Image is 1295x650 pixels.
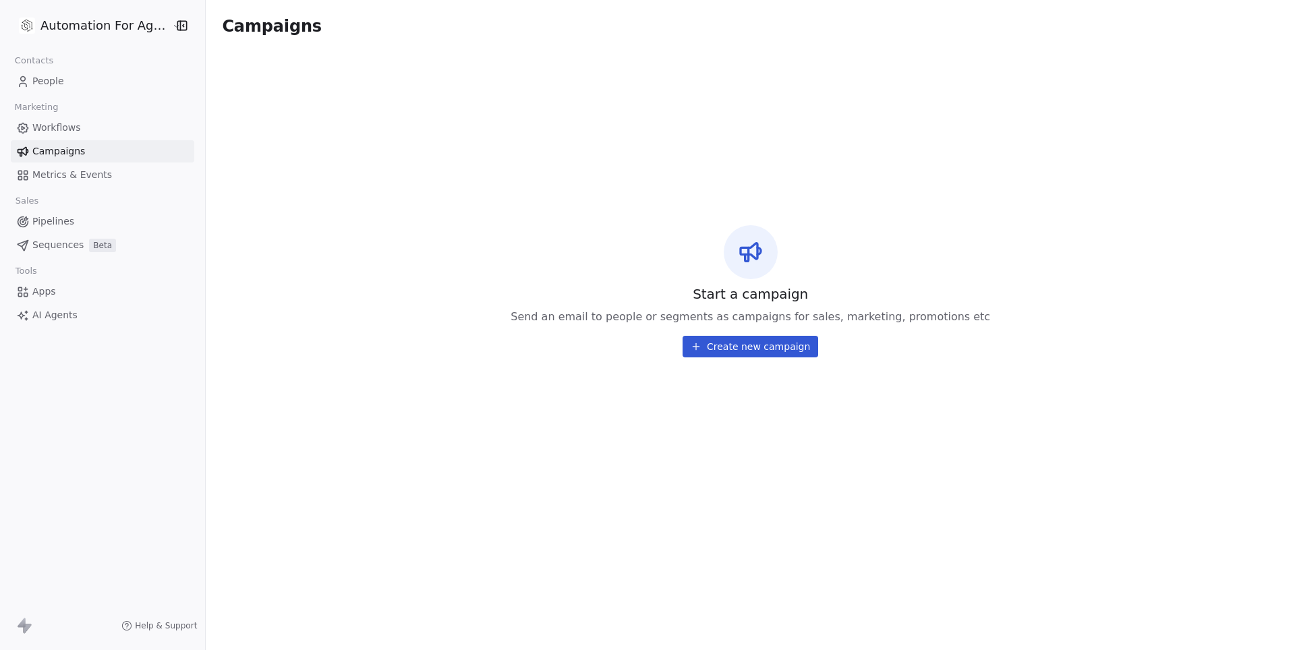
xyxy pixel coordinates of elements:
[32,168,112,182] span: Metrics & Events
[9,97,64,117] span: Marketing
[9,261,42,281] span: Tools
[32,214,74,229] span: Pipelines
[683,336,818,357] button: Create new campaign
[11,140,194,162] a: Campaigns
[40,17,169,34] span: Automation For Agencies
[121,620,197,631] a: Help & Support
[135,620,197,631] span: Help & Support
[32,308,78,322] span: AI Agents
[32,74,64,88] span: People
[11,164,194,186] a: Metrics & Events
[693,285,808,303] span: Start a campaign
[11,117,194,139] a: Workflows
[11,280,194,303] a: Apps
[32,285,56,299] span: Apps
[32,121,81,135] span: Workflows
[511,309,990,325] span: Send an email to people or segments as campaigns for sales, marketing, promotions etc
[11,234,194,256] a: SequencesBeta
[9,191,45,211] span: Sales
[89,239,116,252] span: Beta
[222,16,322,35] span: Campaigns
[11,210,194,233] a: Pipelines
[11,304,194,326] a: AI Agents
[19,18,35,34] img: black.png
[9,51,59,71] span: Contacts
[32,238,84,252] span: Sequences
[11,70,194,92] a: People
[32,144,85,158] span: Campaigns
[16,14,163,37] button: Automation For Agencies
